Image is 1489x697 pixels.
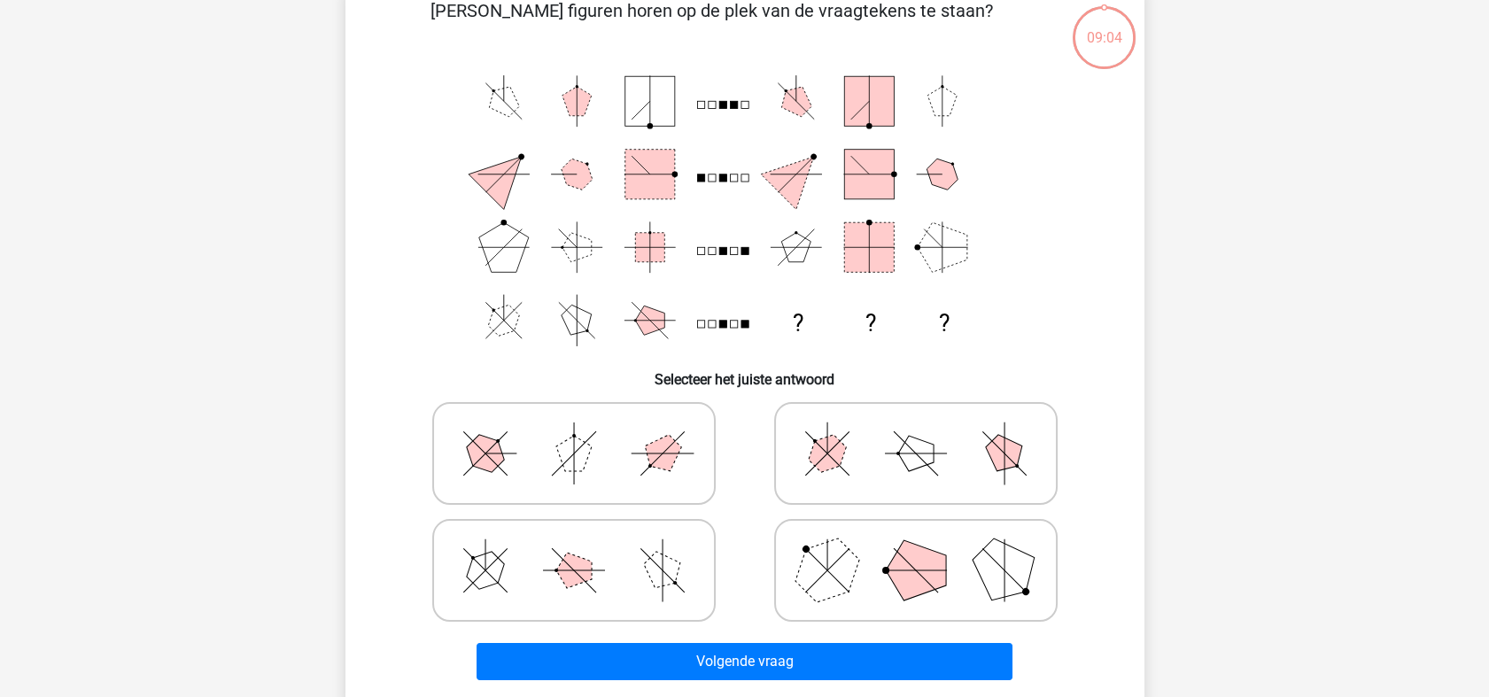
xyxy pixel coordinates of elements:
[1071,4,1137,49] div: 09:04
[792,310,803,337] text: ?
[374,357,1116,388] h6: Selecteer het juiste antwoord
[477,643,1012,680] button: Volgende vraag
[938,310,949,337] text: ?
[865,310,876,337] text: ?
